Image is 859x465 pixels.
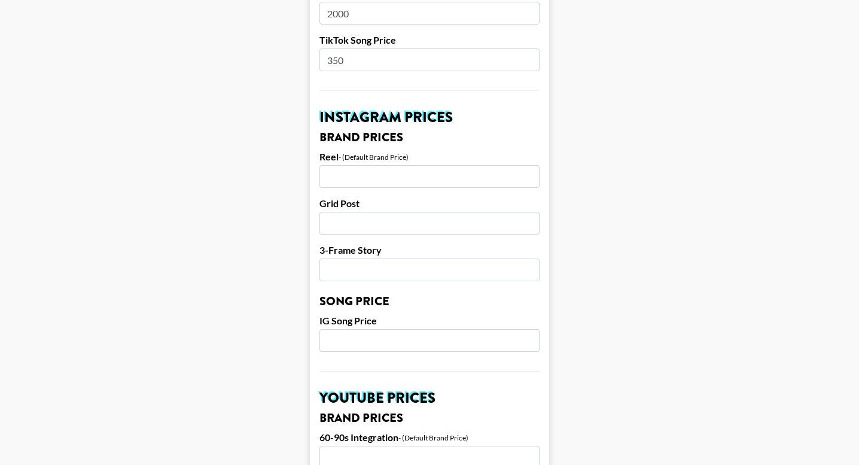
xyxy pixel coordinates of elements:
[319,412,540,424] h3: Brand Prices
[319,296,540,308] h3: Song Price
[319,34,540,46] label: TikTok Song Price
[319,431,398,443] label: 60-90s Integration
[319,244,540,256] label: 3-Frame Story
[319,151,339,163] label: Reel
[398,433,468,442] div: - (Default Brand Price)
[319,391,540,405] h2: YouTube Prices
[319,197,540,209] label: Grid Post
[319,315,540,327] label: IG Song Price
[319,110,540,124] h2: Instagram Prices
[319,132,540,144] h3: Brand Prices
[339,153,409,162] div: - (Default Brand Price)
